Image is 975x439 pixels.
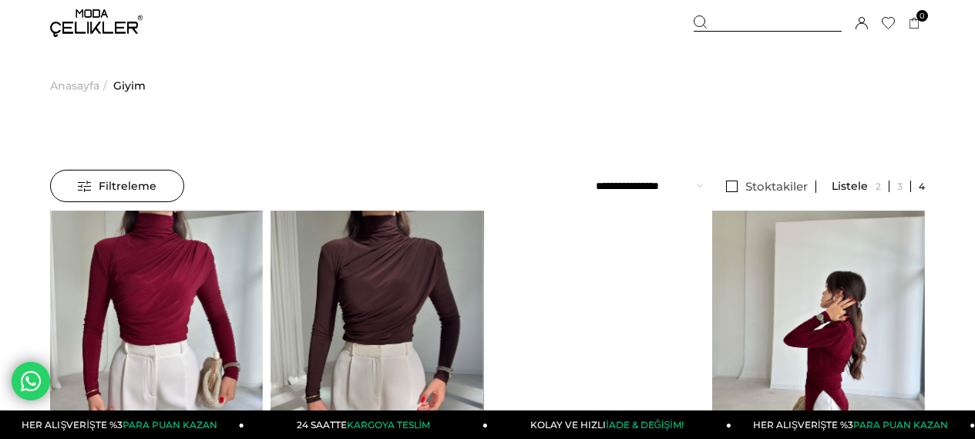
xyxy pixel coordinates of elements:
a: 24 SAATTEKARGOYA TESLİM [244,410,488,439]
span: İADE & DEĞİŞİM! [606,419,683,431]
img: logo [50,9,143,37]
span: KARGOYA TESLİM [347,419,430,431]
span: Filtreleme [78,171,156,201]
a: Anasayfa [50,46,99,125]
a: HER ALIŞVERİŞTE %3PARA PUAN KAZAN [731,410,975,439]
span: PARA PUAN KAZAN [123,419,217,431]
a: Stoktakiler [718,181,816,193]
span: Stoktakiler [745,179,808,194]
a: 0 [909,18,920,29]
a: HER ALIŞVERİŞTE %3PARA PUAN KAZAN [1,410,244,439]
li: > [50,46,111,125]
span: 0 [916,10,928,22]
a: KOLAY VE HIZLIİADE & DEĞİŞİM! [488,410,731,439]
span: PARA PUAN KAZAN [853,419,948,431]
a: Giyim [113,46,146,125]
